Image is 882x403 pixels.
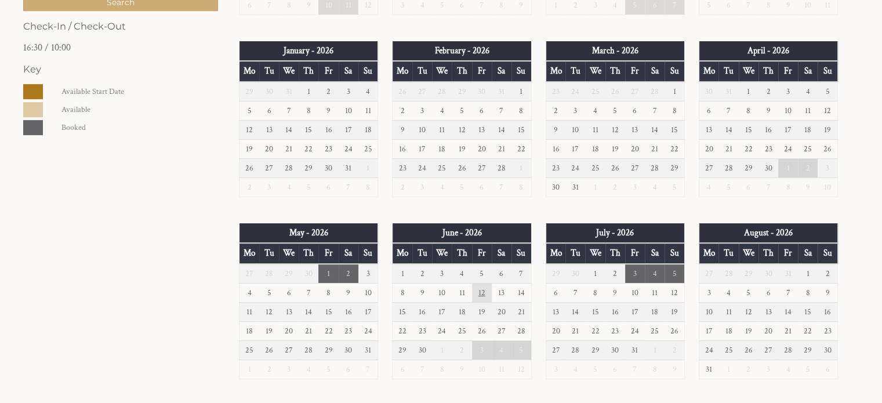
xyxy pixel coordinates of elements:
td: 10 [565,120,585,139]
td: 21 [279,139,299,158]
td: 3 [565,101,585,120]
th: Tu [718,243,738,263]
td: 18 [358,120,378,139]
th: July - 2026 [546,223,684,243]
td: 3 [358,264,378,284]
td: 22 [665,139,684,158]
td: 17 [778,120,798,139]
td: 12 [239,120,259,139]
td: 2 [605,264,625,284]
td: 4 [645,264,665,284]
td: 27 [412,82,432,101]
td: 24 [339,139,358,158]
th: Mo [393,243,412,263]
th: We [585,61,605,81]
td: 6 [259,101,279,120]
td: 4 [452,264,471,284]
th: Sa [798,61,818,81]
td: 30 [565,264,585,284]
th: Su [818,243,837,263]
td: 7 [645,101,665,120]
dd: Available Start Date [59,84,215,99]
th: Th [605,243,625,263]
td: 30 [299,264,318,284]
th: Su [511,61,531,81]
td: 2 [798,158,818,177]
td: 27 [625,82,645,101]
td: 2 [412,264,432,284]
td: 4 [585,101,605,120]
td: 30 [546,177,565,197]
th: Sa [798,243,818,263]
td: 2 [339,264,358,284]
td: 11 [432,120,452,139]
td: 8 [665,101,684,120]
td: 21 [718,139,738,158]
th: We [739,243,758,263]
td: 13 [625,120,645,139]
td: 26 [393,82,412,101]
td: 28 [718,264,738,284]
td: 7 [758,177,778,197]
td: 2 [546,101,565,120]
td: 5 [452,177,471,197]
td: 8 [778,177,798,197]
td: 17 [565,139,585,158]
dd: Booked [59,120,215,135]
th: We [739,61,758,81]
td: 1 [393,264,412,284]
td: 14 [279,120,299,139]
td: 18 [432,139,452,158]
td: 8 [739,101,758,120]
td: 6 [492,264,511,284]
td: 13 [699,120,718,139]
td: 29 [546,264,565,284]
td: 8 [511,101,531,120]
td: 27 [699,264,718,284]
th: Sa [645,243,665,263]
td: 26 [452,158,471,177]
th: Sa [339,61,358,81]
td: 13 [472,120,492,139]
td: 10 [339,101,358,120]
th: We [279,61,299,81]
th: We [432,243,452,263]
th: Fr [625,243,645,263]
td: 5 [718,177,738,197]
td: 24 [778,139,798,158]
td: 1 [318,264,338,284]
th: Su [818,61,837,81]
td: 5 [299,177,318,197]
th: Fr [318,243,338,263]
th: Tu [412,61,432,81]
td: 28 [645,158,665,177]
td: 16 [393,139,412,158]
td: 3 [259,177,279,197]
td: 3 [412,177,432,197]
td: 3 [412,101,432,120]
td: 12 [818,101,837,120]
td: 16 [546,139,565,158]
th: Th [758,61,778,81]
td: 23 [546,82,565,101]
td: 13 [259,120,279,139]
td: 29 [739,158,758,177]
td: 1 [739,82,758,101]
th: Sa [492,243,511,263]
td: 4 [279,177,299,197]
td: 20 [259,139,279,158]
td: 27 [259,158,279,177]
td: 7 [511,264,531,284]
td: 8 [358,177,378,197]
td: 30 [699,82,718,101]
td: 4 [432,177,452,197]
td: 31 [492,82,511,101]
th: Th [299,243,318,263]
td: 23 [393,158,412,177]
td: 23 [758,139,778,158]
td: 9 [393,120,412,139]
td: 21 [645,139,665,158]
td: 3 [818,158,837,177]
td: 6 [699,101,718,120]
th: Th [605,61,625,81]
